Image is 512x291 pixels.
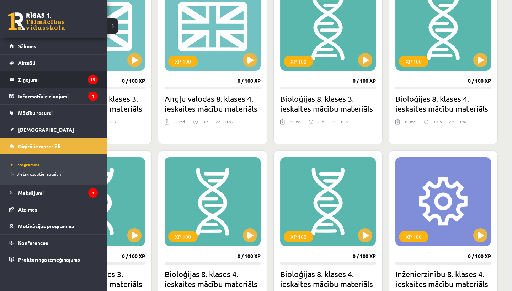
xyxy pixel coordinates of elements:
[88,188,98,198] i: 1
[9,105,98,121] a: Mācību resursi
[88,92,98,101] i: 1
[399,231,428,242] div: XP 100
[341,119,348,125] p: 0 %
[8,12,65,30] a: Rīgas 1. Tālmācības vidusskola
[18,43,36,49] span: Sākums
[395,269,491,289] h2: Inženierzinību 8. klases 4. ieskaites mācību materiāls
[174,119,186,129] div: 6 uzd.
[395,94,491,114] h2: Bioloģijas 8. klases 4. ieskaites mācību materiāls
[9,171,100,177] a: Biežāk uzdotie jautājumi
[110,119,117,125] p: 0 %
[18,143,60,149] span: Digitālie materiāli
[9,162,40,168] span: Programma
[9,161,100,168] a: Programma
[9,251,98,268] a: Proktoringa izmēģinājums
[9,71,98,88] a: Ziņojumi15
[225,119,233,125] p: 0 %
[405,119,417,129] div: 8 uzd.
[203,119,209,125] p: 0 h
[18,88,98,104] legend: Informatīvie ziņojumi
[168,231,198,242] div: XP 100
[165,94,260,114] h2: Angļu valodas 8. klases 4. ieskaites mācību materiāls
[18,256,80,263] span: Proktoringa izmēģinājums
[18,223,74,229] span: Motivācijas programma
[18,71,98,88] legend: Ziņojumi
[9,121,98,138] a: [DEMOGRAPHIC_DATA]
[9,235,98,251] a: Konferences
[284,231,313,242] div: XP 100
[284,56,313,67] div: XP 100
[88,75,98,84] i: 15
[433,119,442,125] p: 12 h
[18,185,98,201] legend: Maksājumi
[9,88,98,104] a: Informatīvie ziņojumi1
[9,38,98,54] a: Sākums
[9,201,98,218] a: Atzīmes
[318,119,324,125] p: 8 h
[9,55,98,71] a: Aktuāli
[18,60,35,66] span: Aktuāli
[290,119,302,129] div: 8 uzd.
[9,138,98,154] a: Digitālie materiāli
[399,56,428,67] div: XP 100
[168,56,198,67] div: XP 100
[18,240,48,246] span: Konferences
[459,119,466,125] p: 0 %
[9,185,98,201] a: Maksājumi1
[18,126,74,133] span: [DEMOGRAPHIC_DATA]
[280,94,376,114] h2: Bioloģijas 8. klases 3. ieskaites mācību materiāls
[9,218,98,234] a: Motivācijas programma
[18,110,53,116] span: Mācību resursi
[18,206,37,213] span: Atzīmes
[9,171,63,177] span: Biežāk uzdotie jautājumi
